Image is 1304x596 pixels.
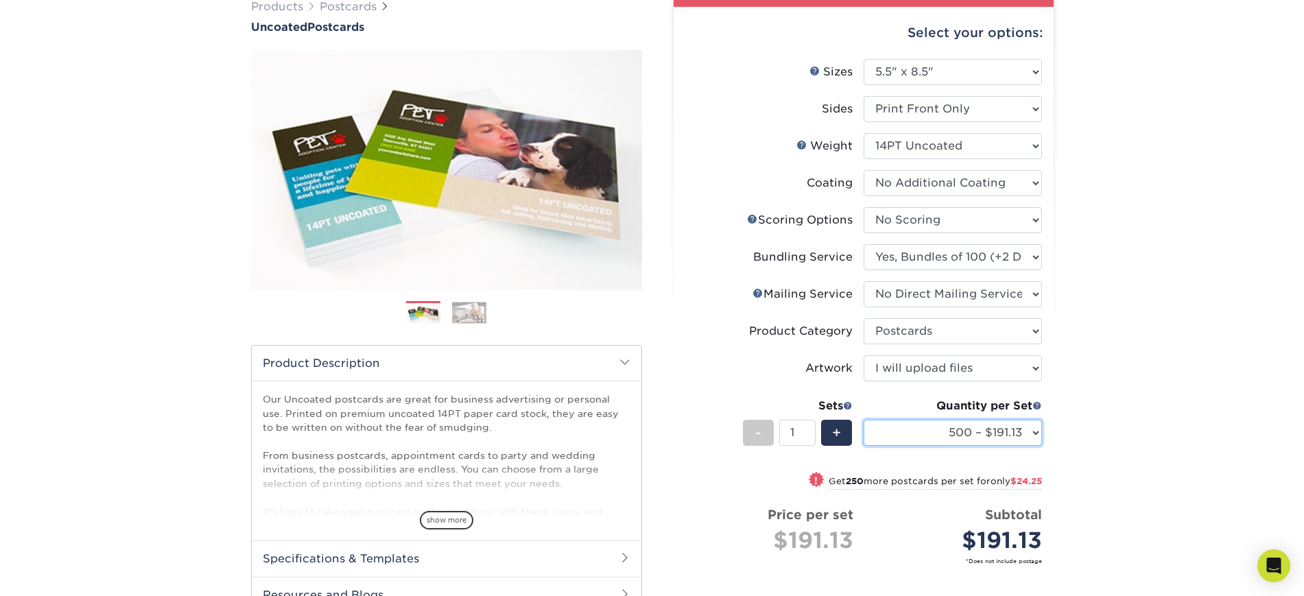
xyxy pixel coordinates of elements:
[809,64,853,80] div: Sizes
[814,473,818,488] span: !
[753,249,853,265] div: Bundling Service
[752,286,853,302] div: Mailing Service
[864,398,1042,414] div: Quantity per Set
[796,138,853,154] div: Weight
[3,554,117,591] iframe: Google Customer Reviews
[251,21,642,34] h1: Postcards
[685,7,1043,59] div: Select your options:
[829,476,1042,490] small: Get more postcards per set for
[807,175,853,191] div: Coating
[252,540,641,576] h2: Specifications & Templates
[251,21,307,34] span: Uncoated
[991,476,1042,486] span: only
[846,476,864,486] strong: 250
[263,392,630,532] p: Our Uncoated postcards are great for business advertising or personal use. Printed on premium unc...
[768,507,853,522] strong: Price per set
[747,212,853,228] div: Scoring Options
[251,35,642,305] img: Uncoated 01
[985,507,1042,522] strong: Subtotal
[755,422,761,443] span: -
[452,302,486,323] img: Postcards 02
[406,302,440,326] img: Postcards 01
[696,557,1042,565] small: *Does not include postage
[420,511,473,529] span: show more
[822,101,853,117] div: Sides
[805,360,853,377] div: Artwork
[1010,476,1042,486] span: $24.25
[1257,549,1290,582] div: Open Intercom Messenger
[749,323,853,339] div: Product Category
[252,346,641,381] h2: Product Description
[696,524,853,557] div: $191.13
[874,524,1042,557] div: $191.13
[743,398,853,414] div: Sets
[832,422,841,443] span: +
[251,21,642,34] a: UncoatedPostcards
